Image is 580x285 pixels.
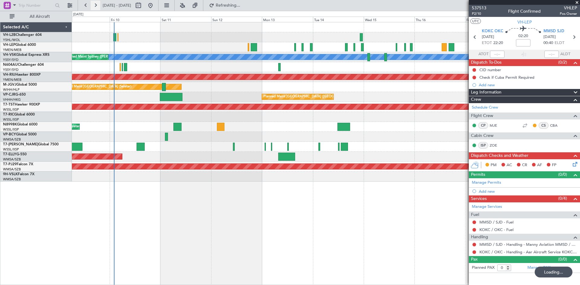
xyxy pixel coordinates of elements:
[3,133,37,136] a: VP-BCYGlobal 5000
[262,17,313,22] div: Mon 13
[3,153,16,156] span: T7-ELLY
[3,58,18,62] a: YSSY/SYD
[482,28,503,34] span: KOKC OKC
[3,33,42,37] a: VH-L2BChallenger 604
[472,180,501,186] a: Manage Permits
[60,52,135,62] div: Unplanned Maint Sydney ([PERSON_NAME] Intl)
[558,59,567,65] span: (0/2)
[471,96,481,103] span: Crew
[507,162,512,168] span: AC
[550,123,564,128] a: CBA
[7,12,66,21] button: All Aircraft
[3,123,37,126] a: N8998KGlobal 6000
[3,103,40,106] a: T7-TSTHawker 900XP
[211,17,262,22] div: Sun 12
[472,5,486,11] span: 537513
[479,75,534,80] div: Check if Cuba Permit Required
[3,78,21,82] a: YMEN/MEB
[3,97,21,102] a: VHHH/HKG
[479,249,577,255] a: KOKC / OKC - Handling - Aar Aircraft Service KOKC / OKC
[3,63,18,67] span: N604AU
[543,28,564,34] span: MMSD SJD
[490,143,503,148] a: ZOE
[479,227,514,232] a: KOKC / OKC - Fuel
[479,82,577,87] div: Add new
[3,83,16,87] span: M-JGVJ
[3,133,16,136] span: VP-BCY
[3,38,20,42] a: YSHL/WOL
[560,51,570,57] span: ALDT
[3,153,27,156] a: T7-ELLYG-550
[3,87,20,92] a: WIHH/HLP
[471,89,501,96] span: Leg Information
[364,17,414,22] div: Wed 15
[465,17,516,22] div: Fri 17
[479,67,501,72] div: CID number
[3,123,17,126] span: N8998K
[3,137,21,142] a: WMSA/SZB
[508,8,541,14] div: Flight Confirmed
[3,43,15,47] span: VH-LEP
[479,242,577,247] a: MMSD / SJD - Handling - Manny Aviation MMSD / SJD
[263,92,364,101] div: Planned Maint [GEOGRAPHIC_DATA] ([GEOGRAPHIC_DATA] Intl)
[472,105,498,111] a: Schedule Crew
[517,19,532,25] span: VH-LEP
[3,163,33,166] a: T7-PJ29Falcon 7X
[558,171,567,178] span: (0/0)
[543,34,556,40] span: [DATE]
[160,17,211,22] div: Sat 11
[490,123,503,128] a: MJE
[18,1,53,10] input: Trip Number
[3,68,18,72] a: YSSY/SYD
[3,53,16,57] span: VH-VSK
[552,162,556,168] span: FP
[539,122,549,129] div: CS
[478,142,488,149] div: ISP
[493,40,503,46] span: 22:20
[470,18,481,24] button: UTC
[472,11,486,16] span: P2/10
[73,12,83,17] div: [DATE]
[3,143,38,146] span: T7-[PERSON_NAME]
[103,3,131,8] span: [DATE] - [DATE]
[471,171,485,178] span: Permits
[490,51,504,58] input: --:--
[3,93,15,97] span: VP-CJR
[543,40,553,46] span: 00:40
[537,162,542,168] span: AF
[471,59,501,66] span: Dispatch To-Dos
[3,177,21,182] a: WMSA/SZB
[3,103,15,106] span: T7-TST
[3,107,19,112] a: WSSL/XSP
[3,147,19,152] a: WSSL/XSP
[482,34,494,40] span: [DATE]
[535,267,572,277] div: Loading...
[3,63,44,67] a: N604AUChallenger 604
[522,162,527,168] span: CR
[471,195,487,202] span: Services
[3,127,19,132] a: WSSL/XSP
[60,82,131,91] div: Planned Maint [GEOGRAPHIC_DATA] (Seletar)
[110,17,160,22] div: Fri 10
[518,33,528,39] span: 02:20
[3,53,50,57] a: VH-VSKGlobal Express XRS
[3,33,16,37] span: VH-L2B
[471,152,528,159] span: Dispatch Checks and Weather
[313,17,364,22] div: Tue 14
[3,157,21,162] a: WMSA/SZB
[482,40,492,46] span: ETOT
[560,5,577,11] span: VHLEP
[479,220,514,225] a: MMSD / SJD - Fuel
[3,167,21,172] a: WMSA/SZB
[558,195,567,201] span: (0/4)
[527,265,550,271] a: Manage PAX
[491,162,497,168] span: PM
[3,73,15,77] span: VH-RIU
[472,204,502,210] a: Manage Services
[3,113,14,116] span: T7-RIC
[3,143,59,146] a: T7-[PERSON_NAME]Global 7500
[3,173,34,176] a: 9H-VSLKFalcon 7X
[555,40,564,46] span: ELDT
[3,83,37,87] a: M-JGVJGlobal 5000
[215,3,241,8] span: Refreshing...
